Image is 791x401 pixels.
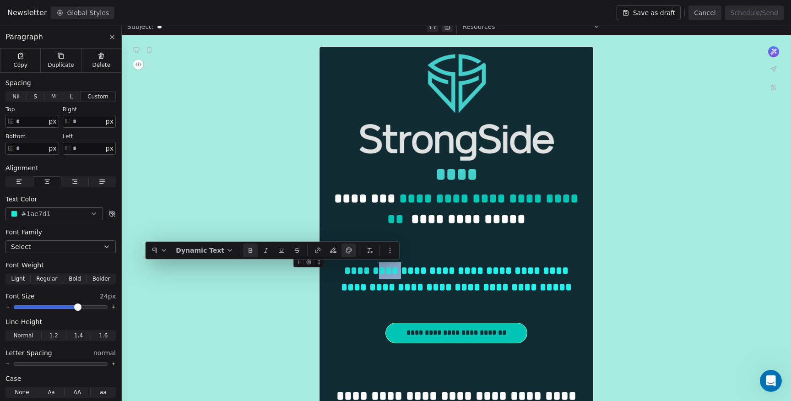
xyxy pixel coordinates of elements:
[617,5,681,20] button: Save as draft
[157,296,172,311] button: Send a message…
[29,300,36,307] button: Gif picker
[13,331,33,340] span: Normal
[49,117,56,126] span: px
[106,117,114,126] span: px
[92,275,110,283] span: Bolder
[725,5,784,20] button: Schedule/Send
[5,195,37,204] span: Text Color
[33,65,176,130] div: Hello I was looking for some help. Our email campaigns have been taking a really long time to sen...
[21,209,51,219] span: #1ae7d1
[5,106,59,113] div: top
[161,4,177,20] div: Close
[63,133,116,140] div: left
[172,244,237,257] button: Dynamic Text
[5,78,31,87] span: Spacing
[93,348,116,358] span: normal
[13,61,27,69] span: Copy
[74,331,83,340] span: 1.4
[11,242,31,251] span: Select
[15,388,29,396] span: None
[7,137,176,214] div: Fin says…
[49,331,58,340] span: 1.2
[7,247,176,347] div: Siddarth says…
[7,137,150,207] div: You’ll get replies here and in your email:✉️[PERSON_NAME][EMAIL_ADDRESS][DOMAIN_NAME]Our usual re...
[5,374,21,383] span: Case
[11,275,25,283] span: Light
[92,61,111,69] span: Delete
[5,133,59,140] div: bottom
[69,275,81,283] span: Bold
[7,65,176,137] div: Doug says…
[100,292,116,301] span: 24px
[7,7,47,18] span: Newsletter
[106,144,114,153] span: px
[15,143,143,179] div: You’ll get replies here and in your email: ✉️
[6,4,23,21] button: go back
[99,331,108,340] span: 1.6
[5,207,103,220] button: #1ae7d1
[15,161,140,178] b: [PERSON_NAME][EMAIL_ADDRESS][DOMAIN_NAME]
[12,92,20,101] span: Nil
[73,388,81,396] span: AA
[7,214,176,226] div: [DATE]
[48,61,74,69] span: Duplicate
[70,92,73,101] span: L
[5,348,52,358] span: Letter Spacing
[63,106,116,113] div: right
[43,300,51,307] button: Upload attachment
[26,5,41,20] img: Profile image for Siddarth
[51,92,56,101] span: M
[22,193,42,200] b: 1 day
[5,317,42,326] span: Line Height
[5,228,42,237] span: Font Family
[15,253,143,325] div: Hi [PERSON_NAME], ​ Thank you for reaching out, please let me know the campaign with the above is...
[5,32,43,43] span: Paragraph
[39,228,49,237] img: Profile image for Siddarth
[15,183,143,201] div: Our usual reply time 🕒
[100,388,107,396] span: aa
[40,70,168,125] div: Hello I was looking for some help. Our email campaigns have been taking a really long time to sen...
[36,275,57,283] span: Regular
[44,11,85,21] p: Active 6h ago
[760,370,782,392] iframe: Intercom live chat
[49,144,56,153] span: px
[51,228,143,236] div: joined the conversation
[8,281,175,296] textarea: Message…
[688,5,721,20] button: Cancel
[143,4,161,21] button: Home
[5,163,38,173] span: Alignment
[33,92,37,101] span: S
[7,226,176,247] div: Siddarth says…
[48,388,55,396] span: Aa
[5,292,35,301] span: Font Size
[462,22,495,31] span: Resources
[5,260,44,270] span: Font Weight
[14,300,22,307] button: Emoji picker
[127,22,153,34] span: Subject:
[51,6,115,19] button: Global Styles
[7,247,150,330] div: Hi [PERSON_NAME],​Thank you for reaching out, please let me know the campaign with the above issu...
[44,5,76,11] h1: Siddarth
[7,53,176,65] div: [DATE]
[51,229,78,235] b: Siddarth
